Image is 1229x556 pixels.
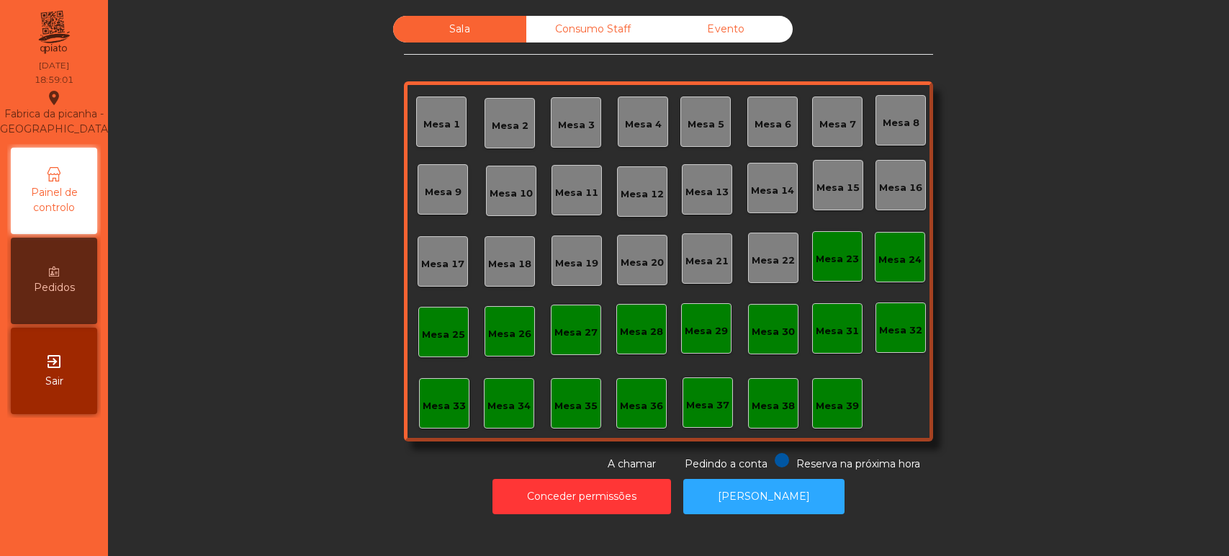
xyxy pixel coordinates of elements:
[879,323,922,338] div: Mesa 32
[621,256,664,270] div: Mesa 20
[879,181,922,195] div: Mesa 16
[423,117,460,132] div: Mesa 1
[752,254,795,268] div: Mesa 22
[526,16,659,42] div: Consumo Staff
[816,181,860,195] div: Mesa 15
[14,185,94,215] span: Painel de controlo
[752,399,795,413] div: Mesa 38
[45,353,63,370] i: exit_to_app
[421,257,464,272] div: Mesa 17
[683,479,845,514] button: [PERSON_NAME]
[625,117,662,132] div: Mesa 4
[425,185,462,199] div: Mesa 9
[816,324,859,338] div: Mesa 31
[685,457,767,470] span: Pedindo a conta
[883,116,919,130] div: Mesa 8
[659,16,793,42] div: Evento
[621,187,664,202] div: Mesa 12
[816,252,859,266] div: Mesa 23
[34,280,75,295] span: Pedidos
[492,119,528,133] div: Mesa 2
[488,257,531,272] div: Mesa 18
[685,324,728,338] div: Mesa 29
[422,328,465,342] div: Mesa 25
[488,327,531,341] div: Mesa 26
[755,117,791,132] div: Mesa 6
[490,187,533,201] div: Mesa 10
[555,256,598,271] div: Mesa 19
[686,398,729,413] div: Mesa 37
[878,253,922,267] div: Mesa 24
[393,16,526,42] div: Sala
[39,59,69,72] div: [DATE]
[685,185,729,199] div: Mesa 13
[608,457,656,470] span: A chamar
[816,399,859,413] div: Mesa 39
[45,374,63,389] span: Sair
[555,186,598,200] div: Mesa 11
[819,117,856,132] div: Mesa 7
[423,399,466,413] div: Mesa 33
[554,326,598,340] div: Mesa 27
[554,399,598,413] div: Mesa 35
[558,118,595,133] div: Mesa 3
[36,7,71,58] img: qpiato
[688,117,724,132] div: Mesa 5
[620,399,663,413] div: Mesa 36
[752,325,795,339] div: Mesa 30
[45,89,63,107] i: location_on
[796,457,920,470] span: Reserva na próxima hora
[620,325,663,339] div: Mesa 28
[685,254,729,269] div: Mesa 21
[751,184,794,198] div: Mesa 14
[487,399,531,413] div: Mesa 34
[35,73,73,86] div: 18:59:01
[492,479,671,514] button: Conceder permissões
